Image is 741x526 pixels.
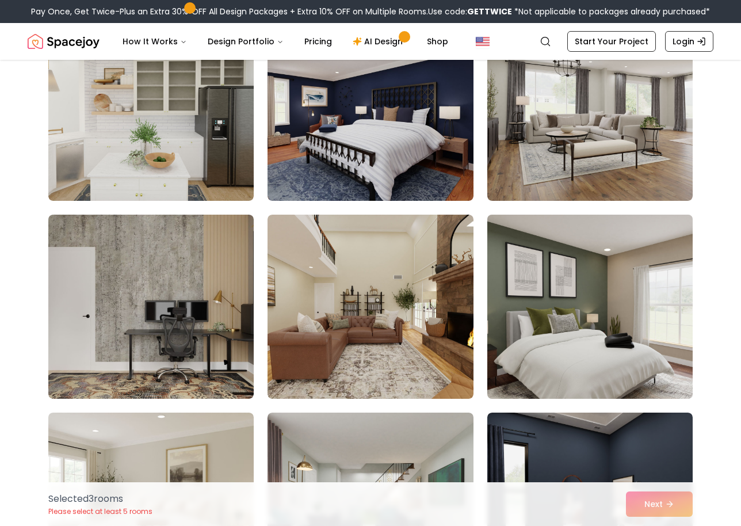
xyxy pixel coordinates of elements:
b: GETTWICE [467,6,512,17]
img: Room room-56 [268,215,473,399]
a: Login [665,31,713,52]
div: Pay Once, Get Twice-Plus an Extra 30% OFF All Design Packages + Extra 10% OFF on Multiple Rooms. [31,6,710,17]
nav: Main [113,30,457,53]
p: Selected 3 room s [48,492,152,506]
p: Please select at least 5 rooms [48,507,152,516]
img: Spacejoy Logo [28,30,100,53]
a: AI Design [343,30,415,53]
a: Start Your Project [567,31,656,52]
a: Pricing [295,30,341,53]
nav: Global [28,23,713,60]
img: Room room-54 [487,17,693,201]
img: United States [476,35,490,48]
span: *Not applicable to packages already purchased* [512,6,710,17]
a: Spacejoy [28,30,100,53]
a: Shop [418,30,457,53]
img: Room room-52 [48,17,254,201]
span: Use code: [428,6,512,17]
img: Room room-57 [482,210,698,403]
button: Design Portfolio [198,30,293,53]
img: Room room-55 [48,215,254,399]
img: Room room-53 [268,17,473,201]
button: How It Works [113,30,196,53]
